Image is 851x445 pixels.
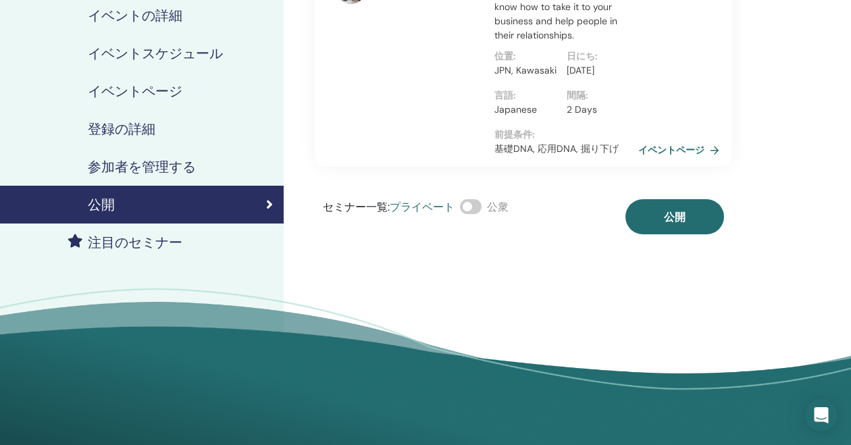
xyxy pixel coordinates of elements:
h4: 注目のセミナー [88,234,182,251]
span: 公衆 [487,200,509,214]
a: イベントページ [638,140,725,160]
p: JPN, Kawasaki [494,63,559,78]
p: 基礎DNA, 応用DNA, 掘り下げ [494,142,638,156]
span: 公開 [664,210,686,224]
h4: イベントスケジュール [88,45,223,61]
p: [DATE] [567,63,631,78]
button: 公開 [625,199,724,234]
p: 2 Days [567,103,631,117]
div: Open Intercom Messenger [805,399,837,431]
p: 日にち : [567,49,631,63]
p: 間隔 : [567,88,631,103]
span: プライベート [390,200,455,214]
h4: 参加者を管理する [88,159,196,175]
p: 言語 : [494,88,559,103]
h4: イベントページ [88,83,182,99]
span: セミナー一覧 : [323,200,390,214]
h4: 公開 [88,197,115,213]
p: 位置 : [494,49,559,63]
p: 前提条件 : [494,128,638,142]
h4: イベントの詳細 [88,7,182,24]
h4: 登録の詳細 [88,121,155,137]
p: Japanese [494,103,559,117]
